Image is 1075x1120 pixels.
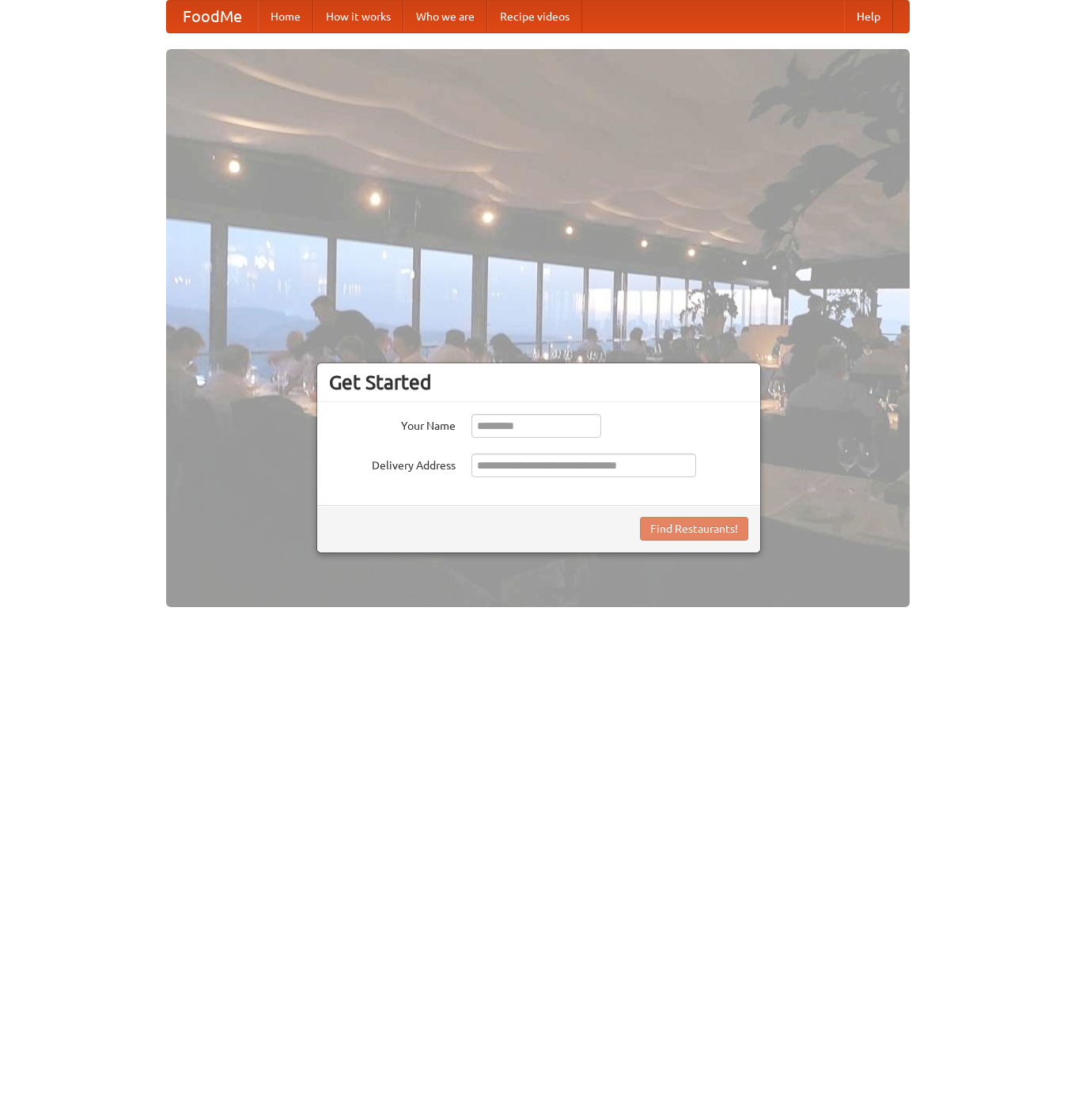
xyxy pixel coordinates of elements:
[329,414,456,434] label: Your Name
[487,1,582,32] a: Recipe videos
[313,1,403,32] a: How it works
[258,1,313,32] a: Home
[167,1,258,32] a: FoodMe
[329,370,748,394] h3: Get Started
[329,454,456,473] label: Delivery Address
[844,1,893,32] a: Help
[640,517,748,541] button: Find Restaurants!
[403,1,487,32] a: Who we are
